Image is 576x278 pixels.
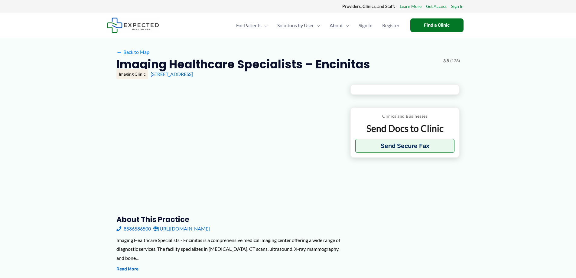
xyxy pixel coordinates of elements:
a: For PatientsMenu Toggle [231,15,272,36]
span: Register [382,15,399,36]
a: 8586586500 [116,224,151,233]
a: [STREET_ADDRESS] [151,71,193,77]
div: Imaging Healthcare Specialists - Encinitas is a comprehensive medical imaging center offering a w... [116,236,340,263]
span: (128) [450,57,460,65]
span: 3.8 [443,57,449,65]
img: Expected Healthcare Logo - side, dark font, small [107,18,159,33]
p: Clinics and Businesses [355,112,455,120]
span: Menu Toggle [262,15,268,36]
span: About [330,15,343,36]
a: Get Access [426,2,447,10]
span: Menu Toggle [343,15,349,36]
button: Read More [116,266,138,273]
a: AboutMenu Toggle [325,15,354,36]
button: Send Secure Fax [355,139,455,153]
a: Find a Clinic [410,18,464,32]
span: Menu Toggle [314,15,320,36]
a: Learn More [400,2,421,10]
span: Sign In [359,15,373,36]
a: ←Back to Map [116,47,149,57]
span: For Patients [236,15,262,36]
nav: Primary Site Navigation [231,15,404,36]
div: Imaging Clinic [116,69,148,79]
a: Register [377,15,404,36]
span: ← [116,49,122,55]
h3: About this practice [116,215,340,224]
a: Sign In [451,2,464,10]
p: Send Docs to Clinic [355,123,455,134]
a: Sign In [354,15,377,36]
span: Solutions by User [277,15,314,36]
strong: Providers, Clinics, and Staff: [342,4,395,9]
h2: Imaging Healthcare Specialists – Encinitas [116,57,370,72]
a: Solutions by UserMenu Toggle [272,15,325,36]
a: [URL][DOMAIN_NAME] [153,224,210,233]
